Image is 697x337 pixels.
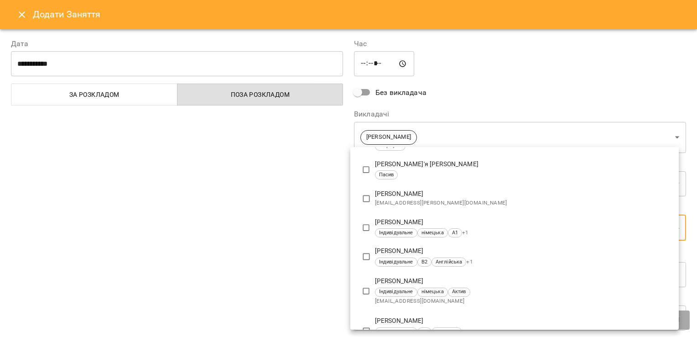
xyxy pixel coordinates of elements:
[418,328,431,336] span: А1
[375,277,671,286] p: [PERSON_NAME]
[448,288,470,296] span: Актив
[375,247,671,256] p: [PERSON_NAME]
[418,229,447,237] span: німецька
[375,297,671,306] span: [EMAIL_ADDRESS][DOMAIN_NAME]
[418,258,431,266] span: В2
[375,258,417,266] span: Індивідуальне
[375,316,671,326] p: [PERSON_NAME]
[375,218,671,227] p: [PERSON_NAME]
[375,190,671,199] p: [PERSON_NAME]
[462,327,469,337] span: + 1
[375,160,671,169] p: [PERSON_NAME]'я [PERSON_NAME]
[375,229,417,237] span: Індивідуальне
[432,258,466,266] span: Англійська
[466,258,473,267] span: + 1
[375,288,417,296] span: Індивідуальне
[375,328,417,336] span: Індивідуальне
[432,328,462,336] span: німецька
[375,199,671,208] span: [EMAIL_ADDRESS][PERSON_NAME][DOMAIN_NAME]
[462,228,469,237] span: + 1
[375,171,398,179] span: Пасив
[418,288,447,296] span: німецька
[448,229,462,237] span: А1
